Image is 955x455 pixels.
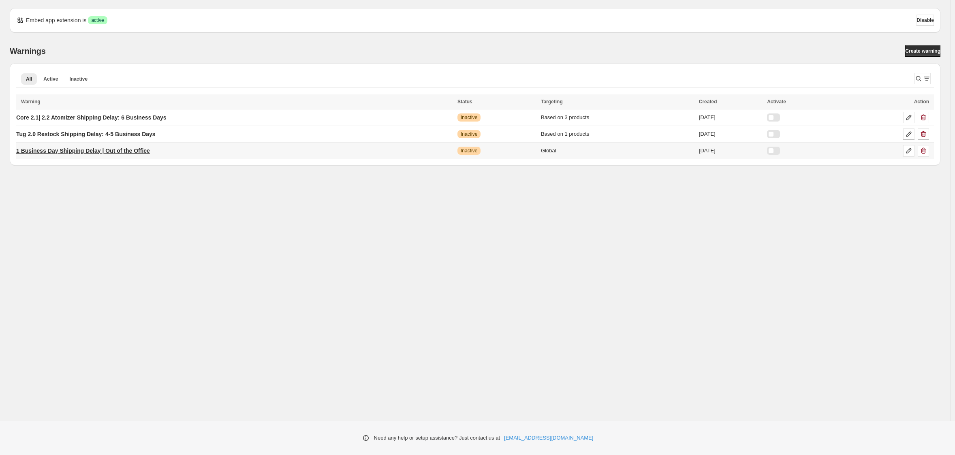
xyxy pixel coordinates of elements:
button: Search and filter results [914,73,931,84]
a: Create warning [905,45,940,57]
div: Global [541,147,694,155]
div: [DATE] [699,113,762,122]
a: Core 2.1| 2.2 Atomizer Shipping Delay: 6 Business Days [16,111,167,124]
span: Activate [767,99,786,105]
span: Created [699,99,717,105]
a: [EMAIL_ADDRESS][DOMAIN_NAME] [504,434,593,442]
button: Disable [917,15,934,26]
p: Core 2.1| 2.2 Atomizer Shipping Delay: 6 Business Days [16,113,167,122]
div: [DATE] [699,130,762,138]
p: Embed app extension is [26,16,86,24]
span: Inactive [461,131,477,137]
span: All [26,76,32,82]
span: Create warning [905,48,940,54]
span: Inactive [69,76,88,82]
span: Inactive [461,147,477,154]
span: active [91,17,104,23]
h2: Warnings [10,46,46,56]
div: [DATE] [699,147,762,155]
a: 1 Business Day Shipping Delay | Out of the Office [16,144,150,157]
div: Based on 3 products [541,113,694,122]
div: Based on 1 products [541,130,694,138]
span: Disable [917,17,934,23]
p: 1 Business Day Shipping Delay | Out of the Office [16,147,150,155]
a: Tug 2.0 Restock Shipping Delay: 4-5 Business Days [16,128,156,141]
span: Warning [21,99,41,105]
span: Action [914,99,929,105]
span: Active [43,76,58,82]
span: Inactive [461,114,477,121]
span: Status [457,99,472,105]
p: Tug 2.0 Restock Shipping Delay: 4-5 Business Days [16,130,156,138]
span: Targeting [541,99,563,105]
